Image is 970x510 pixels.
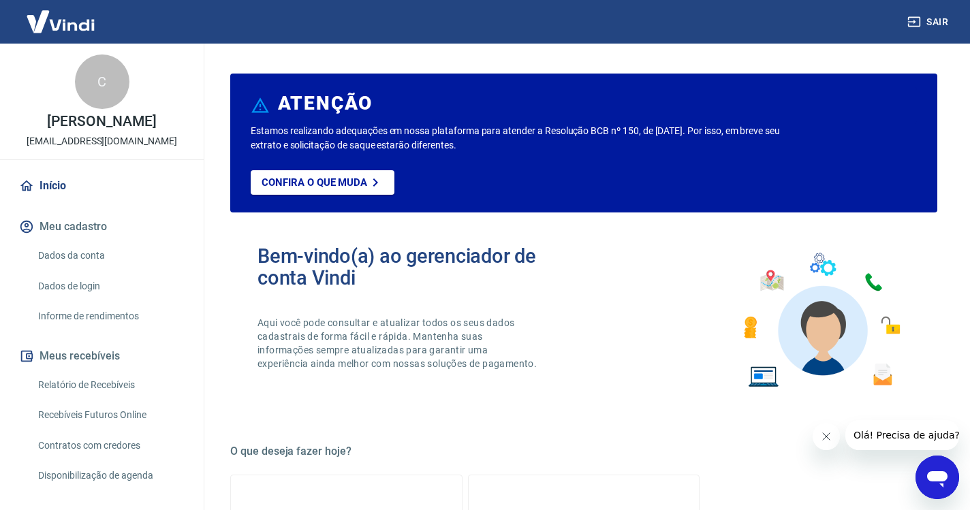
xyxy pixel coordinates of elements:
p: Aqui você pode consultar e atualizar todos os seus dados cadastrais de forma fácil e rápida. Mant... [257,316,539,370]
h5: O que deseja fazer hoje? [230,445,937,458]
iframe: Fechar mensagem [813,423,840,450]
a: Recebíveis Futuros Online [33,401,187,429]
img: Imagem de um avatar masculino com diversos icones exemplificando as funcionalidades do gerenciado... [732,245,910,396]
button: Sair [905,10,954,35]
p: Confira o que muda [262,176,367,189]
p: [EMAIL_ADDRESS][DOMAIN_NAME] [27,134,177,148]
iframe: Botão para abrir a janela de mensagens [916,456,959,499]
a: Dados de login [33,272,187,300]
a: Informe de rendimentos [33,302,187,330]
h2: Bem-vindo(a) ao gerenciador de conta Vindi [257,245,584,289]
a: Dados da conta [33,242,187,270]
a: Disponibilização de agenda [33,462,187,490]
button: Meus recebíveis [16,341,187,371]
button: Meu cadastro [16,212,187,242]
a: Início [16,171,187,201]
div: C [75,54,129,109]
a: Confira o que muda [251,170,394,195]
a: Contratos com credores [33,432,187,460]
iframe: Mensagem da empresa [845,420,959,450]
a: Relatório de Recebíveis [33,371,187,399]
p: [PERSON_NAME] [47,114,156,129]
h6: ATENÇÃO [278,97,373,110]
img: Vindi [16,1,105,42]
p: Estamos realizando adequações em nossa plataforma para atender a Resolução BCB nº 150, de [DATE].... [251,124,783,153]
span: Olá! Precisa de ajuda? [8,10,114,20]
